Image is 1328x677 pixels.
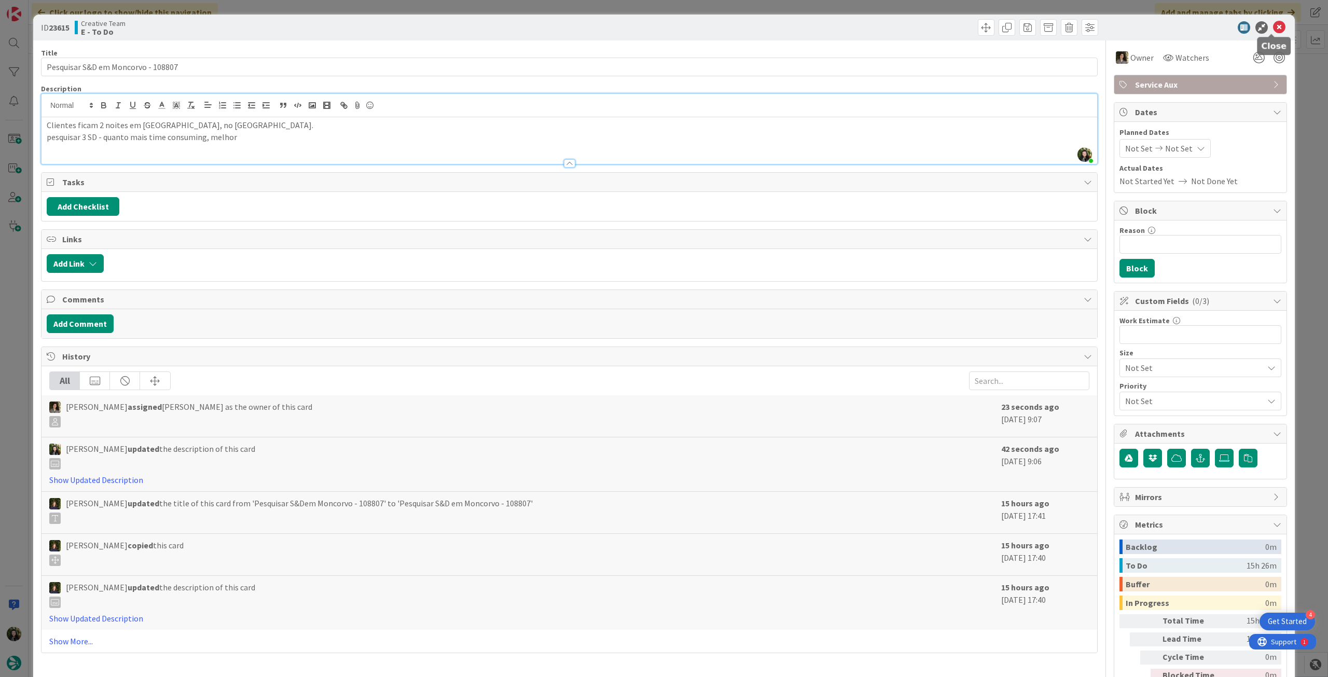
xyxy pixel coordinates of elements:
[49,444,61,455] img: BC
[1126,596,1265,610] div: In Progress
[1268,616,1307,627] div: Get Started
[1135,518,1268,531] span: Metrics
[1125,361,1258,375] span: Not Set
[1119,382,1281,390] div: Priority
[1125,394,1258,408] span: Not Set
[41,21,70,34] span: ID
[66,443,255,469] span: [PERSON_NAME] the description of this card
[1306,610,1315,619] div: 4
[1119,259,1155,278] button: Block
[1125,142,1153,155] span: Not Set
[49,402,61,413] img: MS
[41,48,58,58] label: Title
[22,2,47,14] span: Support
[1116,51,1128,64] img: MS
[1126,540,1265,554] div: Backlog
[81,27,126,36] b: E - To Do
[1119,175,1174,187] span: Not Started Yet
[50,372,80,390] div: All
[1163,632,1220,646] div: Lead Time
[49,475,143,485] a: Show Updated Description
[1001,402,1059,412] b: 23 seconds ago
[128,582,159,592] b: updated
[128,540,153,550] b: copied
[1165,142,1193,155] span: Not Set
[1001,582,1049,592] b: 15 hours ago
[66,539,184,566] span: [PERSON_NAME] this card
[1126,558,1247,573] div: To Do
[54,4,57,12] div: 1
[1001,540,1049,550] b: 15 hours ago
[41,84,81,93] span: Description
[1001,497,1089,528] div: [DATE] 17:41
[1265,577,1277,591] div: 0m
[1135,204,1268,217] span: Block
[1260,613,1315,630] div: Open Get Started checklist, remaining modules: 4
[1224,614,1277,628] div: 15h 26m
[128,402,162,412] b: assigned
[1135,295,1268,307] span: Custom Fields
[1119,163,1281,174] span: Actual Dates
[66,400,312,427] span: [PERSON_NAME] [PERSON_NAME] as the owner of this card
[969,371,1089,390] input: Search...
[66,497,533,524] span: [PERSON_NAME] the title of this card from 'Pesquisar S&Dem Moncorvo - 108807' to 'Pesquisar S&D e...
[1130,51,1154,64] span: Owner
[128,498,159,508] b: updated
[1119,316,1170,325] label: Work Estimate
[1135,106,1268,118] span: Dates
[1247,558,1277,573] div: 15h 26m
[1119,349,1281,356] div: Size
[62,176,1078,188] span: Tasks
[1224,632,1277,646] div: 15h 26m
[1135,78,1268,91] span: Service Aux
[47,254,104,273] button: Add Link
[1261,41,1286,51] h5: Close
[1135,427,1268,440] span: Attachments
[1192,296,1209,306] span: ( 0/3 )
[49,613,143,624] a: Show Updated Description
[41,58,1098,76] input: type card name here...
[62,233,1078,245] span: Links
[47,131,1092,143] p: pesquisar 3 SD - quanto mais time consuming, melhor
[49,635,1089,647] a: Show More...
[1163,614,1220,628] div: Total Time
[1001,498,1049,508] b: 15 hours ago
[1001,539,1089,570] div: [DATE] 17:40
[1001,400,1089,432] div: [DATE] 9:07
[62,293,1078,306] span: Comments
[81,19,126,27] span: Creative Team
[1265,596,1277,610] div: 0m
[1191,175,1238,187] span: Not Done Yet
[1135,491,1268,503] span: Mirrors
[1163,651,1220,665] div: Cycle Time
[1001,443,1089,486] div: [DATE] 9:06
[1224,651,1277,665] div: 0m
[49,582,61,593] img: MC
[49,498,61,509] img: MC
[1001,444,1059,454] b: 42 seconds ago
[1126,577,1265,591] div: Buffer
[1077,147,1092,162] img: PKF90Q5jPr56cBaliQnj6ZMmbSdpAOLY.jpg
[1119,226,1145,235] label: Reason
[1119,127,1281,138] span: Planned Dates
[47,119,1092,131] p: Clientes ficam 2 noites em [GEOGRAPHIC_DATA], no [GEOGRAPHIC_DATA].
[47,314,114,333] button: Add Comment
[49,22,70,33] b: 23615
[49,540,61,551] img: MC
[1001,581,1089,625] div: [DATE] 17:40
[62,350,1078,363] span: History
[128,444,159,454] b: updated
[66,581,255,608] span: [PERSON_NAME] the description of this card
[47,197,119,216] button: Add Checklist
[1175,51,1209,64] span: Watchers
[1265,540,1277,554] div: 0m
